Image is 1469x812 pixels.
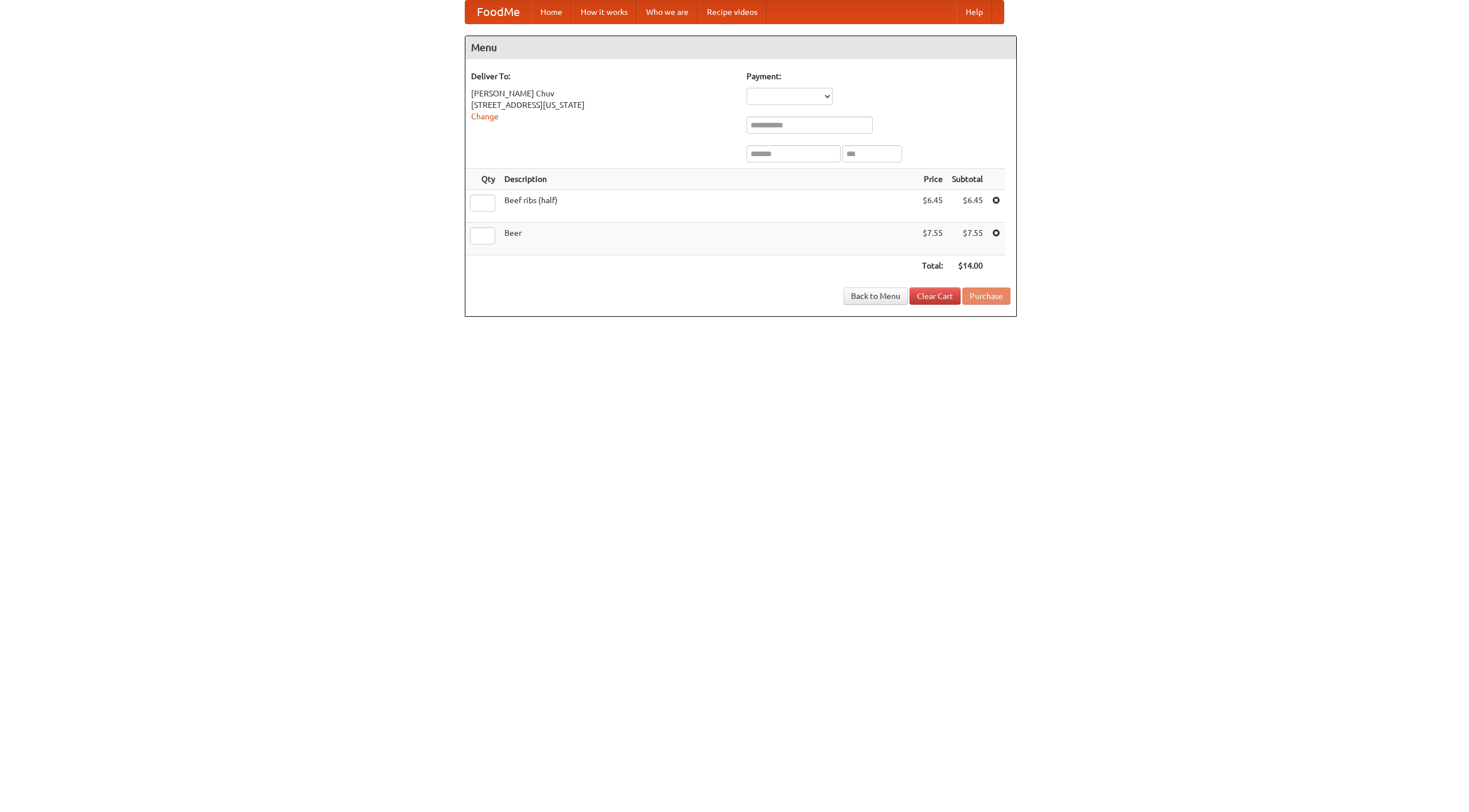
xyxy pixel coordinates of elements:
td: $7.55 [947,223,988,255]
th: Total: [918,255,947,277]
h4: Menu [465,36,1016,59]
a: Who we are [637,1,698,24]
td: $7.55 [918,223,947,255]
td: $6.45 [918,190,947,223]
a: Clear Cart [910,287,961,305]
a: Home [531,1,572,24]
th: Price [918,169,947,190]
button: Purchase [962,287,1011,305]
h5: Deliver To: [471,71,735,82]
a: Back to Menu [844,287,908,305]
td: $6.45 [947,190,988,223]
h5: Payment: [747,71,1011,82]
div: [STREET_ADDRESS][US_STATE] [471,99,735,111]
a: FoodMe [465,1,531,24]
div: [PERSON_NAME] Chuv [471,88,735,99]
td: Beef ribs (half) [500,190,918,223]
th: $14.00 [947,255,988,277]
td: Beer [500,223,918,255]
th: Qty [465,169,500,190]
th: Subtotal [947,169,988,190]
a: Help [957,1,992,24]
a: Recipe videos [698,1,767,24]
a: How it works [572,1,637,24]
th: Description [500,169,918,190]
a: Change [471,112,499,121]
